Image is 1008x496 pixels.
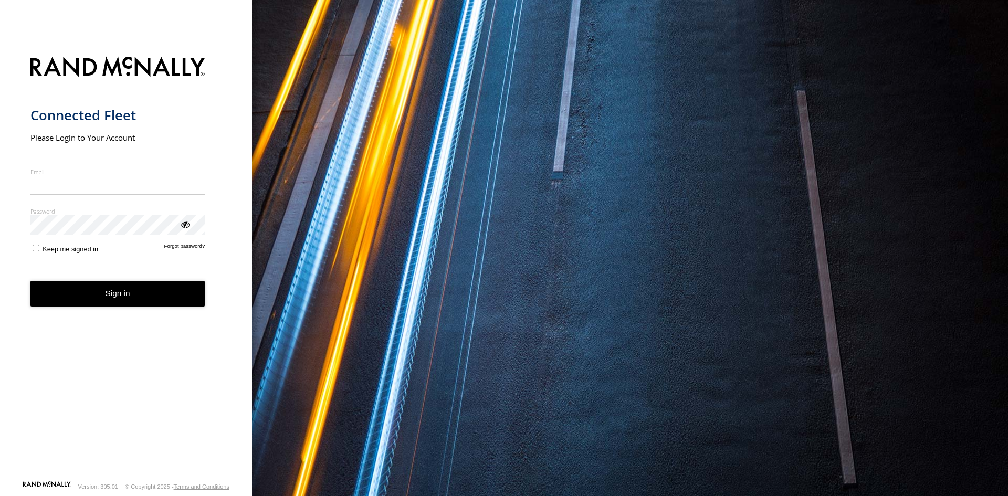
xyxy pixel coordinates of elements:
a: Visit our Website [23,481,71,492]
h1: Connected Fleet [30,107,205,124]
a: Forgot password? [164,243,205,253]
label: Password [30,207,205,215]
span: Keep me signed in [43,245,98,253]
div: ViewPassword [180,219,190,229]
input: Keep me signed in [33,245,39,251]
div: Version: 305.01 [78,483,118,490]
label: Email [30,168,205,176]
a: Terms and Conditions [174,483,229,490]
h2: Please Login to Your Account [30,132,205,143]
img: Rand McNally [30,55,205,81]
form: main [30,50,222,480]
button: Sign in [30,281,205,307]
div: © Copyright 2025 - [125,483,229,490]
